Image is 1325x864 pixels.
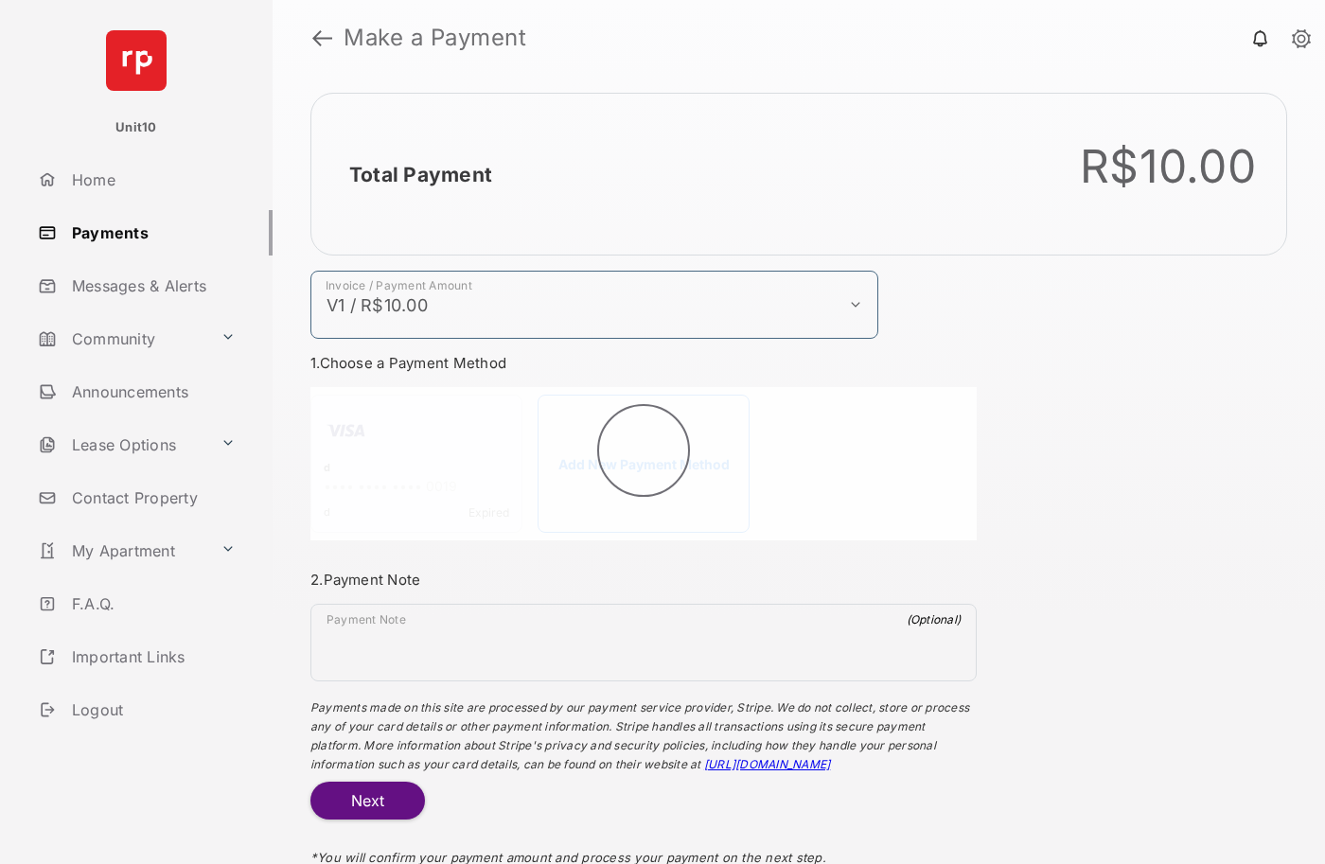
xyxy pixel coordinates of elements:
span: Payments made on this site are processed by our payment service provider, Stripe. We do not colle... [310,700,969,771]
a: My Apartment [30,528,213,573]
img: svg+xml;base64,PHN2ZyB4bWxucz0iaHR0cDovL3d3dy53My5vcmcvMjAwMC9zdmciIHdpZHRoPSI2NCIgaGVpZ2h0PSI2NC... [106,30,167,91]
a: Announcements [30,369,273,414]
a: Logout [30,687,273,732]
a: Community [30,316,213,361]
a: Contact Property [30,475,273,520]
p: Unit10 [115,118,157,137]
h3: 1. Choose a Payment Method [310,354,977,372]
div: R$10.00 [1080,139,1256,194]
a: Payments [30,210,273,256]
a: F.A.Q. [30,581,273,626]
button: Next [310,782,425,820]
a: [URL][DOMAIN_NAME] [704,757,830,771]
h2: Total Payment [349,163,492,186]
a: Lease Options [30,422,213,467]
h3: 2. Payment Note [310,571,977,589]
strong: Make a Payment [344,26,526,49]
a: Important Links [30,634,243,679]
a: Home [30,157,273,203]
a: Messages & Alerts [30,263,273,309]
